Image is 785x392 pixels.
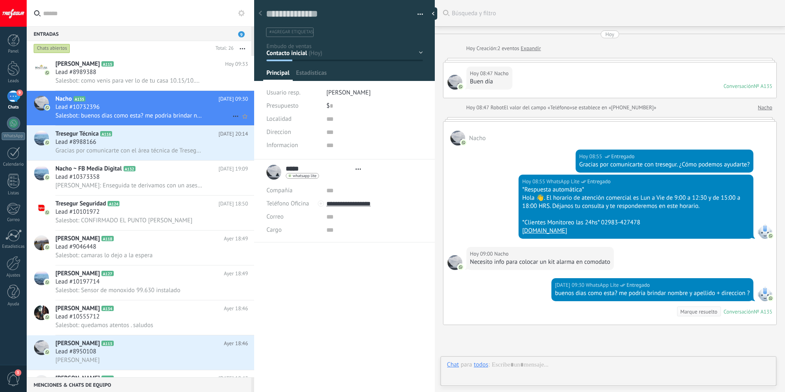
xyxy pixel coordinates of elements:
[2,191,25,196] div: Listas
[588,178,611,186] span: Entregado
[101,236,113,241] span: A118
[16,90,23,96] span: 9
[522,186,750,194] div: *Respuesta automática*
[266,224,320,237] div: Cargo
[469,134,486,142] span: Nacho
[522,194,750,210] div: Hola 👋. El horario de atención comercial es Lun a Vie de 9:00 a 12:30 y de 15:00 a 18:00 HRS. Déj...
[44,105,50,111] img: icon
[458,84,464,90] img: com.amocrm.amocrmwa.svg
[757,224,772,239] span: WhatsApp Lite
[504,104,572,112] span: El valor del campo «Teléfono»
[224,270,248,278] span: Ayer 18:49
[44,175,50,180] img: icon
[579,161,750,169] div: Gracias por comunicarte con tresegur. ¿Cómo podemos ayudarte?
[266,116,292,122] span: Localidad
[55,270,100,278] span: [PERSON_NAME]
[55,251,153,259] span: Salesbot: camaras lo dejo a la espera
[470,250,494,258] div: Hoy 09:00
[2,105,25,110] div: Chats
[224,339,248,348] span: Ayer 18:46
[27,91,254,125] a: avatariconNachoA135[DATE] 09:30Lead #10732396Salesbot: buenos dias como esta? me podria brindar n...
[44,140,50,145] img: icon
[497,44,519,53] span: 2 eventos
[768,233,774,239] img: com.amocrm.amocrmwa.svg
[2,78,25,84] div: Leads
[218,95,248,103] span: [DATE] 09:30
[212,44,234,53] div: Total: 26
[2,302,25,307] div: Ayuda
[466,104,491,112] div: Hoy 08:47
[225,60,248,68] span: Hoy 09:33
[101,61,113,67] span: A115
[448,255,462,270] span: Nacho
[101,271,113,276] span: A127
[55,243,96,251] span: Lead #9046448
[224,304,248,313] span: Ayer 18:46
[266,184,320,197] div: Compañía
[470,258,611,266] div: Necesito info para colocar un kit alarma en comodato
[579,152,604,161] div: Hoy 08:55
[521,44,541,53] a: Expandir
[55,147,203,154] span: Gracias por comunicarte con el área técnica de Tresegur. En breve responderemos tu consulta.
[108,201,119,206] span: A124
[34,44,70,53] div: Chats abiertos
[44,314,50,320] img: icon
[44,349,50,355] img: icon
[296,69,327,81] span: Estadísticas
[27,300,254,335] a: avataricon[PERSON_NAME]A134Ayer 18:46Lead #10555712Salesbot: quedamos atentos . saludos
[55,173,100,181] span: Lead #10373358
[448,75,462,90] span: Nacho
[627,281,650,289] span: Entregado
[55,103,100,111] span: Lead #10732396
[266,142,298,148] span: Informacion
[55,165,122,173] span: Nacho ~ FB Media Digital
[266,99,320,113] div: Presupuesto
[758,104,772,112] a: Nacho
[494,69,509,78] span: Nacho
[73,96,85,101] span: A135
[266,89,301,97] span: Usuario resp.
[586,281,619,289] span: WhatsApp Lite
[2,273,25,278] div: Ajustes
[44,279,50,285] img: icon
[44,244,50,250] img: icon
[55,313,100,321] span: Lead #10555712
[124,166,135,171] span: A132
[27,161,254,195] a: avatariconNacho ~ FB Media DigitalA132[DATE] 19:09Lead #10373358[PERSON_NAME]: Enseguida te deriv...
[55,356,100,364] span: [PERSON_NAME]
[757,286,772,301] span: WhatsApp Lite
[55,339,100,348] span: [PERSON_NAME]
[101,341,113,346] span: A113
[27,196,254,230] a: avatariconTresegur SeguridadA124[DATE] 18:50Lead #10101972Salesbot: CONFIRMADO EL PUNTO [PERSON_N...
[768,295,774,301] img: com.amocrm.amocrmwa.svg
[55,138,96,146] span: Lead #8988166
[55,95,72,103] span: Nacho
[55,130,99,138] span: Tresegur Técnica
[606,30,615,38] div: Hoy
[27,231,254,265] a: avataricon[PERSON_NAME]A118Ayer 18:49Lead #9046448Salesbot: camaras lo dejo a la espera
[266,102,298,110] span: Presupuesto
[555,289,750,297] div: buenos dias como esta? me podria brindar nombre y apellido + direccion ?
[266,213,284,221] span: Correo
[450,131,465,145] span: Nacho
[238,31,245,37] span: 9
[474,361,488,368] div: todos
[55,278,100,286] span: Lead #10197714
[266,126,320,139] div: Direccion
[218,200,248,208] span: [DATE] 18:50
[494,250,509,258] span: Nacho
[55,112,203,120] span: Salesbot: buenos dias como esta? me podria brindar nombre y apellido + direccion ?
[754,83,772,90] div: № A135
[27,126,254,160] a: avatariconTresegur TécnicaA116[DATE] 20:14Lead #8988166Gracias por comunicarte con el área técnic...
[266,86,320,99] div: Usuario resp.
[491,104,504,111] span: Robot
[55,235,100,243] span: [PERSON_NAME]
[266,227,282,233] span: Cargo
[680,308,717,316] div: Marque resuelto
[555,281,586,289] div: [DATE] 09:30
[27,377,251,392] div: Menciones & Chats de equipo
[2,217,25,223] div: Correo
[266,210,284,224] button: Correo
[27,56,254,90] a: avataricon[PERSON_NAME]A115Hoy 09:33Lead #8989388Salesbot: como venis para ver lo de tu casa 10.1...
[266,113,320,126] div: Localidad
